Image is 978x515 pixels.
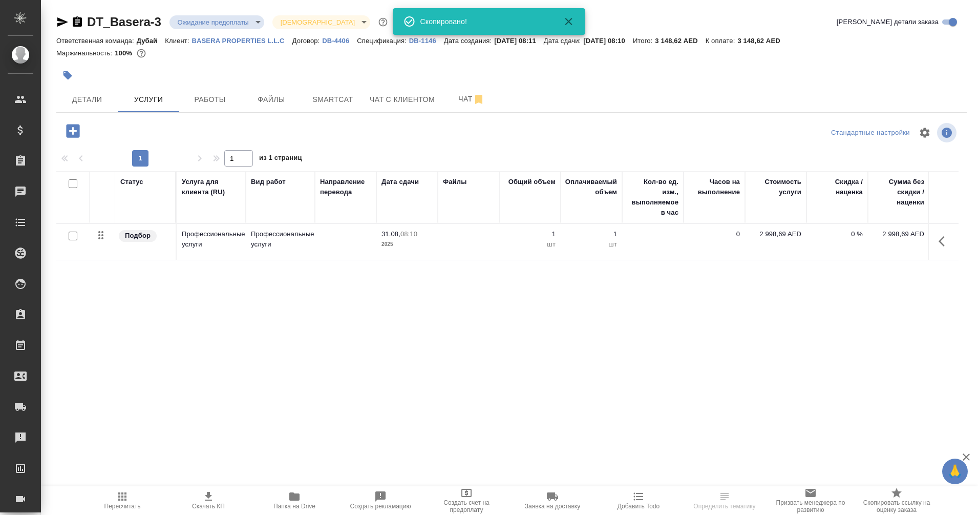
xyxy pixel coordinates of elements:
[322,36,357,45] a: DB-4406
[251,177,286,187] div: Вид работ
[381,177,419,187] div: Дата сдачи
[259,152,302,167] span: из 1 страниц
[750,177,801,197] div: Стоимость услуги
[828,125,912,141] div: split button
[812,177,863,197] div: Скидка / наценка
[494,37,544,45] p: [DATE] 08:11
[912,120,937,145] span: Настроить таблицу
[873,229,924,239] p: 2 998,69 AED
[566,229,617,239] p: 1
[381,239,433,250] p: 2025
[946,461,964,482] span: 🙏
[357,37,409,45] p: Спецификация:
[251,229,310,250] p: Профессиональные услуги
[932,229,957,254] button: Показать кнопки
[182,177,241,197] div: Услуга для клиента (RU)
[565,177,617,197] div: Оплачиваемый объем
[192,37,292,45] p: BASERA PROPERTIES L.L.C
[192,36,292,45] a: BASERA PROPERTIES L.L.C
[420,16,548,27] div: Скопировано!
[837,17,939,27] span: [PERSON_NAME] детали заказа
[689,177,740,197] div: Часов на выполнение
[566,239,617,250] p: шт
[182,229,241,250] p: Профессиональные услуги
[62,93,112,106] span: Детали
[409,36,444,45] a: DB-1146
[169,15,264,29] div: Ожидание предоплаты
[737,37,788,45] p: 3 148,62 AED
[706,37,738,45] p: К оплате:
[409,37,444,45] p: DB-1146
[120,177,143,187] div: Статус
[937,123,959,142] span: Посмотреть информацию
[59,120,87,141] button: Добавить услугу
[308,93,357,106] span: Smartcat
[544,37,583,45] p: Дата сдачи:
[376,15,390,29] button: Доп статусы указывают на важность/срочность заказа
[135,47,148,60] button: 0.00 AED;
[750,229,801,239] p: 2 998,69 AED
[473,93,485,106] svg: Отписаться
[71,16,83,28] button: Скопировать ссылку
[942,459,968,484] button: 🙏
[87,15,161,29] a: DT_Basera-3
[400,230,417,238] p: 08:10
[873,177,924,208] div: Сумма без скидки / наценки
[175,18,252,27] button: Ожидание предоплаты
[684,224,745,260] td: 0
[322,37,357,45] p: DB-4406
[508,177,556,187] div: Общий объем
[583,37,633,45] p: [DATE] 08:10
[56,16,69,28] button: Скопировать ссылку для ЯМессенджера
[56,64,79,87] button: Добавить тэг
[124,93,173,106] span: Услуги
[272,15,370,29] div: Ожидание предоплаты
[812,229,863,239] p: 0 %
[370,93,435,106] span: Чат с клиентом
[655,37,705,45] p: 3 148,62 AED
[627,177,678,218] div: Кол-во ед. изм., выполняемое в час
[320,177,371,197] div: Направление перевода
[278,18,358,27] button: [DEMOGRAPHIC_DATA]
[125,231,151,241] p: Подбор
[443,177,466,187] div: Файлы
[56,49,115,57] p: Маржинальность:
[633,37,655,45] p: Итого:
[247,93,296,106] span: Файлы
[381,230,400,238] p: 31.08,
[557,15,581,28] button: Закрыть
[185,93,235,106] span: Работы
[292,37,323,45] p: Договор:
[447,93,496,106] span: Чат
[504,229,556,239] p: 1
[504,239,556,250] p: шт
[165,37,192,45] p: Клиент:
[115,49,135,57] p: 100%
[444,37,494,45] p: Дата создания:
[56,37,137,45] p: Ответственная команда:
[137,37,165,45] p: Дубай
